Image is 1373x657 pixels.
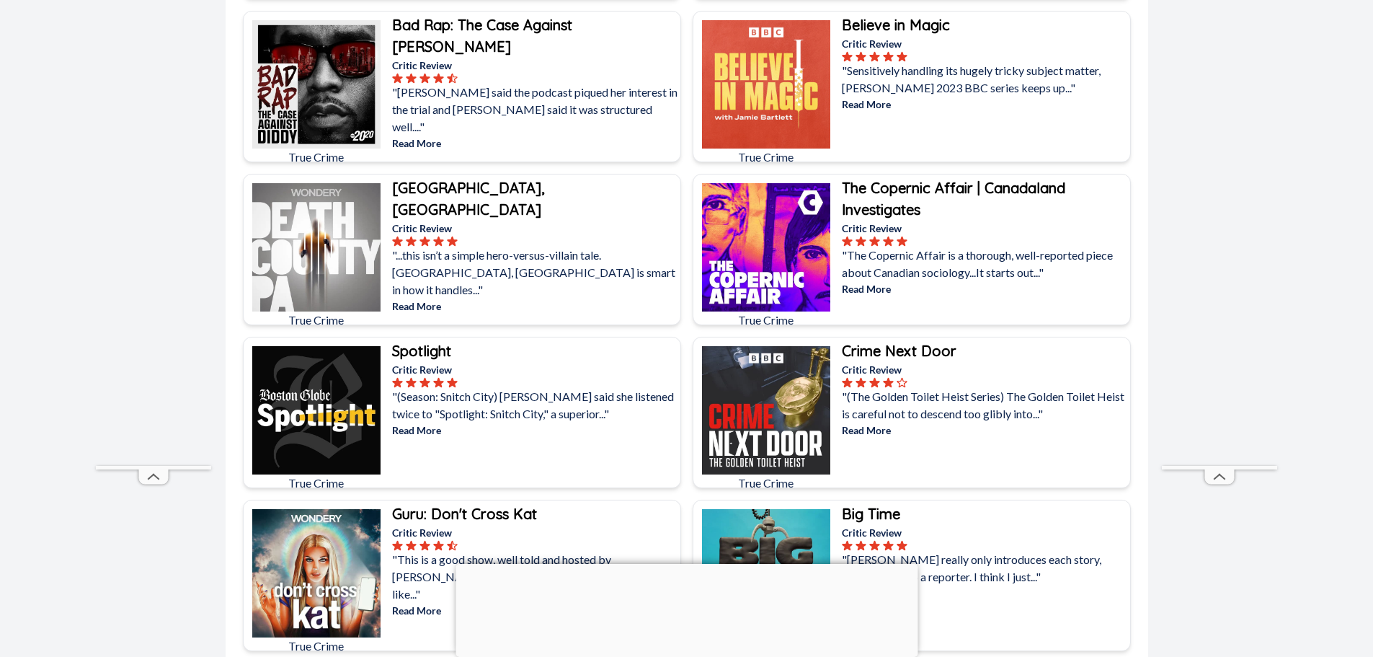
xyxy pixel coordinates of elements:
p: Critic Review [392,525,677,540]
iframe: Advertisement [96,33,211,466]
p: True Crime [252,638,381,655]
p: Critic Review [842,36,1127,51]
p: "...this isn’t a simple hero-versus-villain tale. [GEOGRAPHIC_DATA], [GEOGRAPHIC_DATA] is smart i... [392,247,677,299]
p: True Crime [702,149,830,166]
p: Critic Review [842,525,1127,540]
a: The Copernic Affair | Canadaland InvestigatesTrue CrimeThe Copernic Affair | Canadaland Investiga... [693,174,1131,325]
p: True Crime [702,312,830,329]
p: True Crime [252,475,381,492]
a: Guru: Don't Cross KatTrue CrimeGuru: Don't Cross KatCritic Review"This is a good show, well told ... [243,500,681,651]
p: Critic Review [392,58,677,73]
a: Believe in MagicTrue CrimeBelieve in MagicCritic Review"Sensitively handling its hugely tricky su... [693,11,1131,162]
p: Read More [842,586,1127,601]
b: Big Time [842,505,900,523]
p: Critic Review [392,221,677,236]
p: True Crime [252,312,381,329]
a: Crime Next DoorTrue CrimeCrime Next DoorCritic Review"(The Golden Toilet Heist Series) The Golden... [693,337,1131,488]
b: Crime Next Door [842,342,956,360]
iframe: Advertisement [1162,33,1277,466]
img: Believe in Magic [702,20,830,149]
img: Death County, PA [252,183,381,312]
p: "Sensitively handling its hugely tricky subject matter, [PERSON_NAME] 2023 BBC series keeps up..." [842,62,1127,97]
p: True Crime [252,149,381,166]
img: The Copernic Affair | Canadaland Investigates [702,183,830,312]
img: Big Time [702,509,830,638]
p: Critic Review [842,362,1127,377]
p: Read More [392,299,677,314]
a: Bad Rap: The Case Against DiddyTrue CrimeBad Rap: The Case Against [PERSON_NAME]Critic Review"[PE... [243,11,681,162]
b: [GEOGRAPHIC_DATA], [GEOGRAPHIC_DATA] [392,179,544,219]
p: Critic Review [842,221,1127,236]
b: Spotlight [392,342,451,360]
img: Spotlight [252,346,381,475]
p: Read More [842,281,1127,296]
p: Read More [842,97,1127,112]
a: SpotlightTrue CrimeSpotlightCritic Review"(Season: Snitch City) [PERSON_NAME] said she listened t... [243,337,681,488]
b: The Copernic Affair | Canadaland Investigates [842,179,1065,219]
p: "[PERSON_NAME] said the podcast piqued her interest in the trial and [PERSON_NAME] said it was st... [392,84,677,136]
a: Death County, PATrue Crime[GEOGRAPHIC_DATA], [GEOGRAPHIC_DATA]Critic Review"...this isn’t a simpl... [243,174,681,325]
b: Believe in Magic [842,16,950,34]
p: "(Season: Snitch City) [PERSON_NAME] said she listened twice to "Spotlight: Snitch City," a super... [392,388,677,423]
p: "(The Golden Toilet Heist Series) The Golden Toilet Heist is careful not to descend too glibly in... [842,388,1127,423]
img: Crime Next Door [702,346,830,475]
img: Guru: Don't Cross Kat [252,509,381,638]
p: Read More [392,603,677,618]
b: Guru: Don't Cross Kat [392,505,537,523]
p: Read More [392,423,677,438]
p: Read More [392,136,677,151]
p: Critic Review [392,362,677,377]
p: True Crime [702,475,830,492]
img: Bad Rap: The Case Against Diddy [252,20,381,149]
p: "The Copernic Affair is a thorough, well-reported piece about Canadian sociology...It starts out..." [842,247,1127,281]
p: Read More [842,423,1127,438]
p: "This is a good show, well told and hosted by [PERSON_NAME]. But there have been a few stories li... [392,551,677,603]
b: Bad Rap: The Case Against [PERSON_NAME] [392,16,572,56]
a: Big TimeTrue CrimeBig TimeCritic Review"[PERSON_NAME] really only introduces each story, kicking ... [693,500,1131,651]
iframe: Advertisement [456,564,917,653]
p: "[PERSON_NAME] really only introduces each story, kicking it off to a reporter. I think I just..." [842,551,1127,586]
